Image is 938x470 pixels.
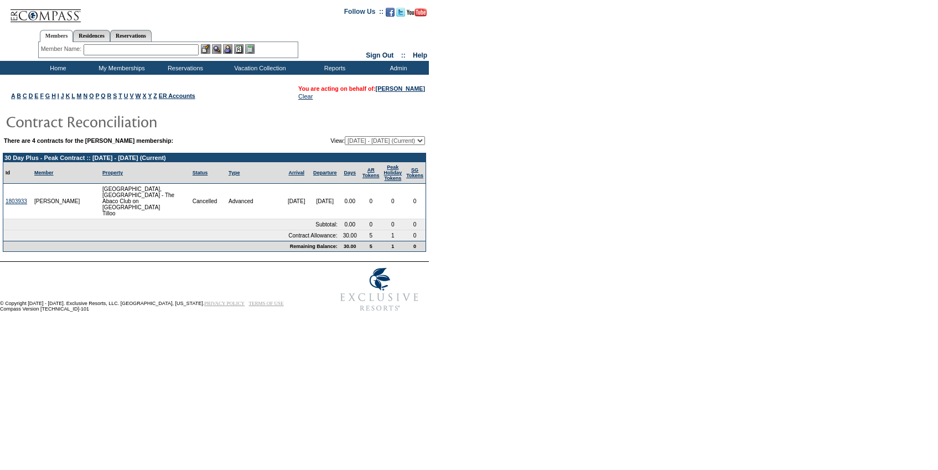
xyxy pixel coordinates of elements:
td: Contract Allowance: [3,230,340,241]
img: Subscribe to our YouTube Channel [407,8,427,17]
td: [GEOGRAPHIC_DATA], [GEOGRAPHIC_DATA] - The Abaco Club on [GEOGRAPHIC_DATA] Tilloo [100,184,190,219]
a: I [58,92,59,99]
td: 0 [404,241,426,251]
td: 0 [404,184,426,219]
td: Home [25,61,89,75]
td: Admin [365,61,429,75]
td: Cancelled [190,184,226,219]
td: 30 Day Plus - Peak Contract :: [DATE] - [DATE] (Current) [3,153,426,162]
td: Follow Us :: [344,7,384,20]
a: R [107,92,112,99]
a: Status [193,170,208,175]
a: 1803933 [6,198,27,204]
td: View: [274,136,425,145]
td: 5 [360,241,382,251]
td: 0 [382,219,405,230]
td: 30.00 [340,230,360,241]
td: 0 [360,219,382,230]
img: View [212,44,221,54]
span: You are acting on behalf of: [298,85,425,92]
a: S [113,92,117,99]
td: Advanced [226,184,282,219]
a: [PERSON_NAME] [376,85,425,92]
b: There are 4 contracts for the [PERSON_NAME] membership: [4,137,173,144]
td: 0 [360,184,382,219]
a: Days [344,170,356,175]
td: Vacation Collection [216,61,302,75]
a: Sign Out [366,51,393,59]
a: L [71,92,75,99]
a: SGTokens [406,167,423,178]
img: b_calculator.gif [245,44,255,54]
img: Become our fan on Facebook [386,8,395,17]
a: H [51,92,56,99]
a: V [129,92,133,99]
a: Peak HolidayTokens [384,164,402,181]
a: Z [153,92,157,99]
td: [DATE] [310,184,340,219]
td: 0.00 [340,219,360,230]
a: Become our fan on Facebook [386,11,395,18]
td: 0 [404,219,426,230]
a: F [40,92,44,99]
a: Members [40,30,74,42]
a: O [89,92,94,99]
td: 0.00 [340,184,360,219]
td: Remaining Balance: [3,241,340,251]
a: Y [148,92,152,99]
a: Reservations [110,30,152,42]
a: Follow us on Twitter [396,11,405,18]
td: 1 [382,230,405,241]
a: C [23,92,27,99]
a: Residences [73,30,110,42]
td: 0 [382,184,405,219]
a: X [143,92,147,99]
a: TERMS OF USE [249,301,284,306]
a: P [95,92,99,99]
a: N [83,92,87,99]
a: ARTokens [362,167,380,178]
td: Reports [302,61,365,75]
a: Arrival [288,170,304,175]
a: W [136,92,141,99]
img: Impersonate [223,44,232,54]
a: Clear [298,93,313,100]
a: K [66,92,70,99]
a: ER Accounts [159,92,195,99]
img: pgTtlContractReconciliation.gif [6,110,227,132]
td: 0 [404,230,426,241]
a: J [61,92,64,99]
a: PRIVACY POLICY [204,301,245,306]
td: Reservations [152,61,216,75]
td: Id [3,162,32,184]
td: [PERSON_NAME] [32,184,82,219]
img: b_edit.gif [201,44,210,54]
a: B [17,92,21,99]
a: A [11,92,15,99]
span: :: [401,51,406,59]
td: 5 [360,230,382,241]
a: E [34,92,38,99]
a: Property [102,170,123,175]
a: D [29,92,33,99]
a: Q [101,92,105,99]
a: Subscribe to our YouTube Channel [407,11,427,18]
a: Type [229,170,240,175]
td: My Memberships [89,61,152,75]
a: Help [413,51,427,59]
a: Departure [313,170,337,175]
td: [DATE] [282,184,310,219]
td: 30.00 [340,241,360,251]
a: T [118,92,122,99]
img: Exclusive Resorts [330,262,429,317]
a: Member [34,170,54,175]
img: Follow us on Twitter [396,8,405,17]
td: Subtotal: [3,219,340,230]
a: G [45,92,50,99]
div: Member Name: [41,44,84,54]
a: U [124,92,128,99]
a: M [77,92,82,99]
td: 1 [382,241,405,251]
img: Reservations [234,44,243,54]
